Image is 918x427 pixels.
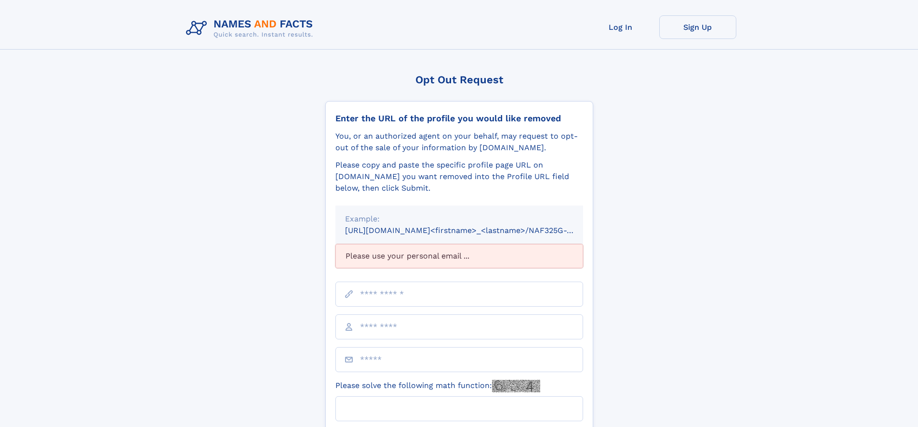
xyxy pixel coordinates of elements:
div: Please copy and paste the specific profile page URL on [DOMAIN_NAME] you want removed into the Pr... [335,159,583,194]
a: Sign Up [659,15,736,39]
small: [URL][DOMAIN_NAME]<firstname>_<lastname>/NAF325G-xxxxxxxx [345,226,601,235]
div: Example: [345,213,573,225]
img: Logo Names and Facts [182,15,321,41]
div: You, or an authorized agent on your behalf, may request to opt-out of the sale of your informatio... [335,130,583,154]
div: Please use your personal email ... [335,244,583,268]
div: Enter the URL of the profile you would like removed [335,113,583,124]
label: Please solve the following math function: [335,380,540,392]
a: Log In [582,15,659,39]
div: Opt Out Request [325,74,593,86]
